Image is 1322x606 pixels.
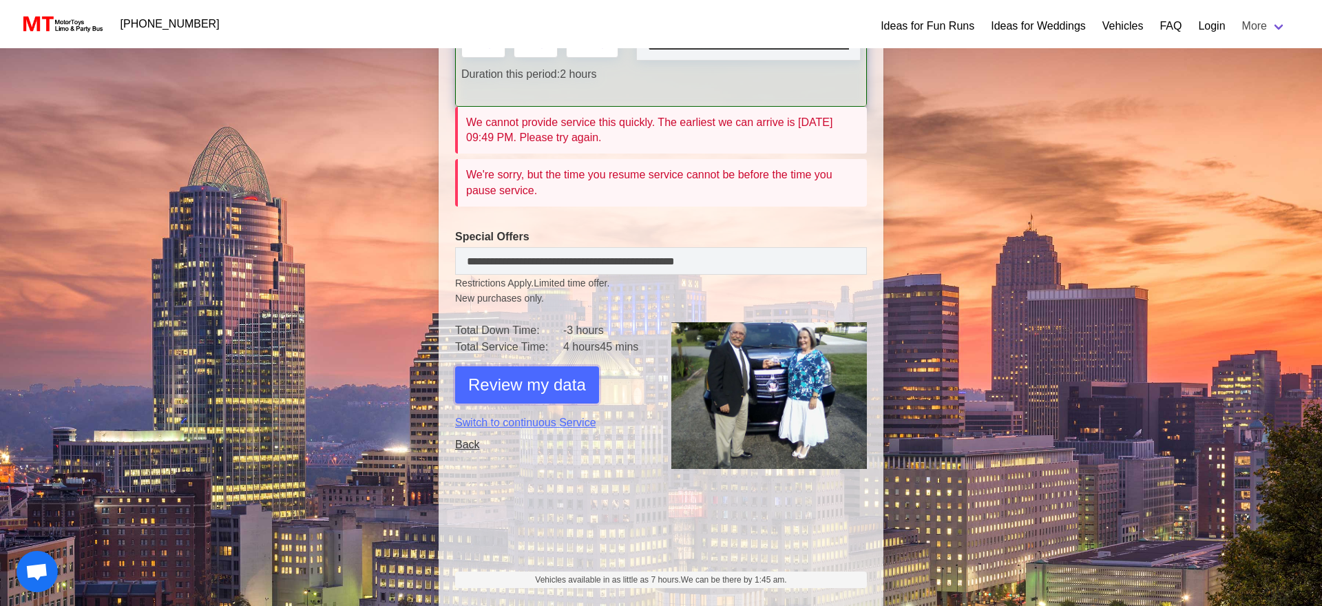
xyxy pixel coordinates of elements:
a: FAQ [1160,18,1182,34]
a: Ideas for Fun Runs [881,18,974,34]
label: Special Offers [455,229,867,245]
img: MotorToys Logo [19,14,104,34]
div: We cannot provide service this quickly. The earliest we can arrive is [DATE] 09:49 PM. Please try... [466,115,859,146]
span: Vehicles available in as little as 7 hours. [535,574,786,586]
a: Login [1198,18,1225,34]
span: We can be there by 1:45 am. [681,575,787,585]
td: Total Down Time: [455,322,563,339]
a: Back [455,437,651,453]
a: Ideas for Weddings [991,18,1086,34]
a: More [1234,12,1294,40]
button: Review my data [455,366,599,404]
a: [PHONE_NUMBER] [112,10,228,38]
img: 1.png [671,322,867,469]
small: Restrictions Apply. [455,278,867,306]
div: Open chat [17,551,58,592]
a: Vehicles [1102,18,1144,34]
td: -3 hours [563,322,651,339]
td: 4 hours [563,339,651,355]
span: Duration this period: [461,68,560,80]
span: 45 mins [600,341,638,353]
span: New purchases only. [455,291,867,306]
a: Switch to continuous Service [455,415,651,431]
span: Limited time offer. [534,276,609,291]
div: We're sorry, but the time you resume service cannot be before the time you pause service. [466,167,859,198]
div: 2 hours [451,66,626,83]
span: Review my data [468,373,586,397]
td: Total Service Time: [455,339,563,355]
